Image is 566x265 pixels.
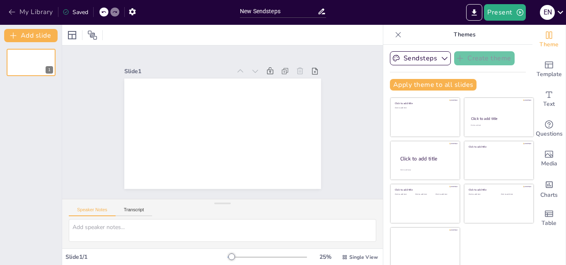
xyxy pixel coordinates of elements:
[532,203,566,233] div: Add a table
[501,193,527,196] div: Click to add text
[469,188,528,191] div: Click to add title
[469,193,495,196] div: Click to add text
[539,40,559,49] span: Theme
[315,253,335,261] div: 25 %
[415,193,434,196] div: Click to add text
[532,114,566,144] div: Get real-time input from your audience
[543,100,555,109] span: Text
[400,155,453,162] div: Click to add title
[536,129,563,138] span: Questions
[63,8,88,16] div: Saved
[469,145,528,148] div: Click to add title
[405,25,524,45] p: Themes
[4,29,58,42] button: Add slide
[46,66,53,74] div: 1
[466,4,482,21] button: Export to PowerPoint
[395,188,454,191] div: Click to add title
[471,124,526,127] div: Click to add text
[87,30,97,40] span: Position
[471,116,526,121] div: Click to add title
[454,51,515,65] button: Create theme
[240,5,317,17] input: Insert title
[532,174,566,203] div: Add charts and graphs
[540,4,555,21] button: E N
[390,79,477,91] button: Apply theme to all slides
[542,219,556,228] span: Table
[532,84,566,114] div: Add text boxes
[6,5,56,19] button: My Library
[540,5,555,20] div: E N
[116,207,152,216] button: Transcript
[395,107,454,109] div: Click to add text
[395,102,454,105] div: Click to add title
[532,144,566,174] div: Add images, graphics, shapes or video
[69,207,116,216] button: Speaker Notes
[541,159,557,168] span: Media
[532,25,566,55] div: Change the overall theme
[395,193,414,196] div: Click to add text
[390,51,451,65] button: Sendsteps
[7,49,56,76] div: 1
[540,191,558,200] span: Charts
[537,70,562,79] span: Template
[65,253,227,261] div: Slide 1 / 1
[435,193,454,196] div: Click to add text
[349,254,378,260] span: Single View
[532,55,566,84] div: Add ready made slides
[400,169,452,171] div: Click to add body
[65,29,79,42] div: Layout
[484,4,525,21] button: Present
[124,67,232,75] div: Slide 1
